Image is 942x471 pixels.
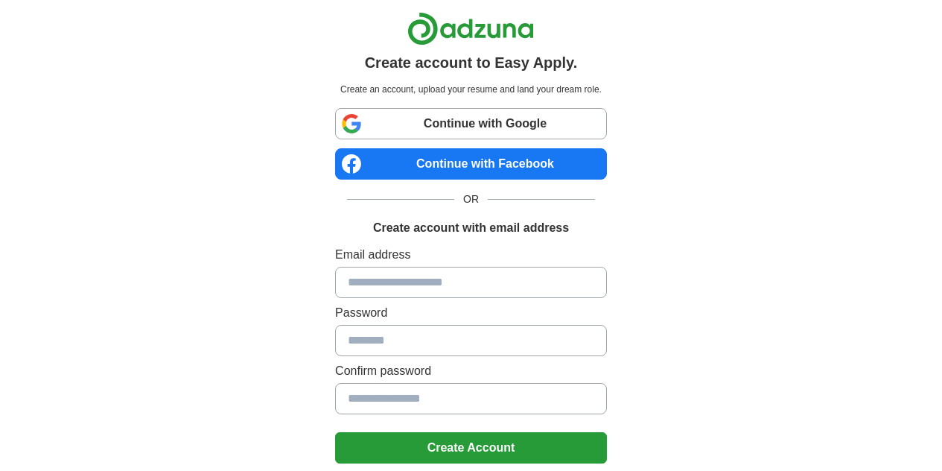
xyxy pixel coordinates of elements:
label: Email address [335,246,607,264]
label: Confirm password [335,362,607,380]
img: Adzuna logo [407,12,534,45]
h1: Create account to Easy Apply. [365,51,578,74]
a: Continue with Google [335,108,607,139]
label: Password [335,304,607,322]
span: OR [454,192,488,207]
a: Continue with Facebook [335,148,607,180]
p: Create an account, upload your resume and land your dream role. [338,83,604,96]
h1: Create account with email address [373,219,569,237]
button: Create Account [335,432,607,464]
